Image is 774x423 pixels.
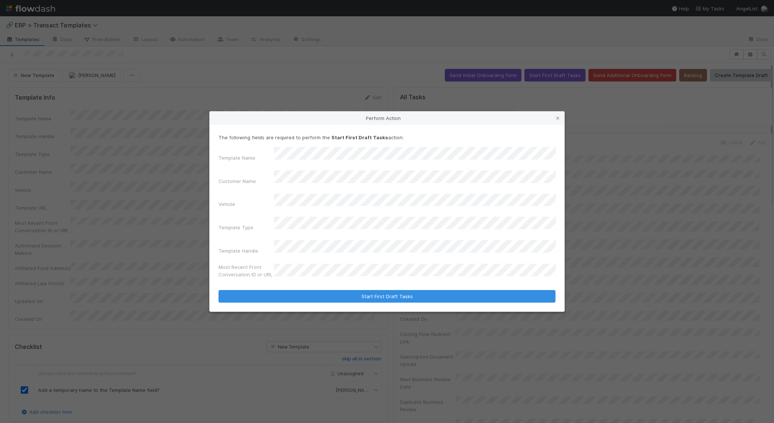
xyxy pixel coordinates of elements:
p: The following fields are required to perform the action: [218,134,556,141]
label: Template Type [218,224,253,231]
label: Vehicle [218,200,235,208]
strong: Start First Draft Tasks [331,134,388,140]
label: Template Handle [218,247,258,254]
label: Template Name [218,154,255,161]
label: Most Recent Front Conversation ID or URL [218,263,274,278]
button: Start First Draft Tasks [218,290,556,303]
div: Perform Action [210,111,564,125]
label: Customer Name [218,177,256,185]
